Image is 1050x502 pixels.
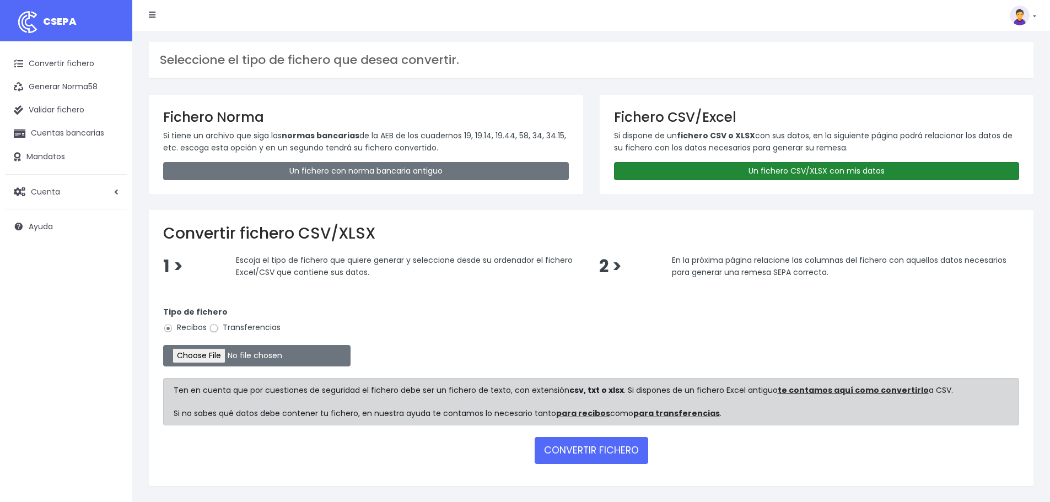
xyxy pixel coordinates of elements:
[614,162,1020,180] a: Un fichero CSV/XLSX con mis datos
[6,99,127,122] a: Validar fichero
[677,130,755,141] strong: fichero CSV o XLSX
[163,109,569,125] h3: Fichero Norma
[163,255,183,278] span: 1 >
[6,215,127,238] a: Ayuda
[236,255,573,278] span: Escoja el tipo de fichero que quiere generar y seleccione desde su ordenador el fichero Excel/CSV...
[778,385,929,396] a: te contamos aquí como convertirlo
[672,255,1006,278] span: En la próxima página relacione las columnas del fichero con aquellos datos necesarios para genera...
[556,408,610,419] a: para recibos
[282,130,359,141] strong: normas bancarias
[6,122,127,145] a: Cuentas bancarias
[6,52,127,75] a: Convertir fichero
[6,145,127,169] a: Mandatos
[160,53,1022,67] h3: Seleccione el tipo de fichero que desea convertir.
[633,408,720,419] a: para transferencias
[163,378,1019,425] div: Ten en cuenta que por cuestiones de seguridad el fichero debe ser un fichero de texto, con extens...
[43,14,77,28] span: CSEPA
[599,255,622,278] span: 2 >
[535,437,648,463] button: CONVERTIR FICHERO
[163,224,1019,243] h2: Convertir fichero CSV/XLSX
[14,8,41,36] img: logo
[163,306,228,317] strong: Tipo de fichero
[29,221,53,232] span: Ayuda
[209,322,281,333] label: Transferencias
[614,109,1020,125] h3: Fichero CSV/Excel
[31,186,60,197] span: Cuenta
[614,129,1020,154] p: Si dispone de un con sus datos, en la siguiente página podrá relacionar los datos de su fichero c...
[6,75,127,99] a: Generar Norma58
[6,180,127,203] a: Cuenta
[163,162,569,180] a: Un fichero con norma bancaria antiguo
[163,322,207,333] label: Recibos
[163,129,569,154] p: Si tiene un archivo que siga las de la AEB de los cuadernos 19, 19.14, 19.44, 58, 34, 34.15, etc....
[1010,6,1030,25] img: profile
[569,385,624,396] strong: csv, txt o xlsx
